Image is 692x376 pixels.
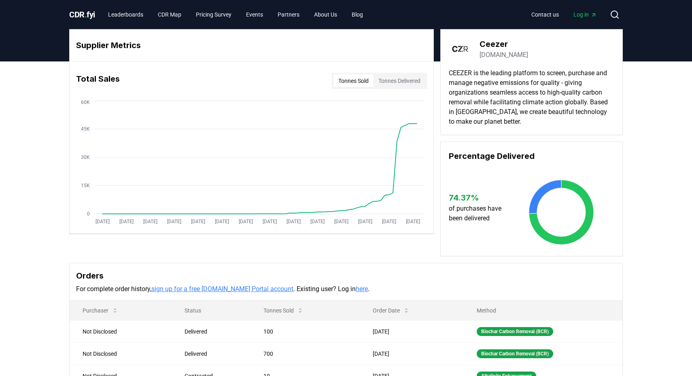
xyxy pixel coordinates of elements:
[81,154,90,160] tspan: 30K
[70,342,172,365] td: Not Disclosed
[81,99,90,105] tspan: 60K
[87,211,90,217] tspan: 0
[477,349,553,358] div: Biochar Carbon Removal (BCR)
[360,320,464,342] td: [DATE]
[480,38,528,50] h3: Ceezer
[76,39,427,51] h3: Supplier Metrics
[167,219,181,224] tspan: [DATE]
[525,7,603,22] nav: Main
[96,219,110,224] tspan: [DATE]
[185,350,244,358] div: Delivered
[76,284,616,294] p: For complete order history, . Existing user? Log in .
[70,320,172,342] td: Not Disclosed
[334,219,348,224] tspan: [DATE]
[374,74,425,87] button: Tonnes Delivered
[567,7,603,22] a: Log in
[85,10,87,19] span: .
[449,68,614,127] p: CEEZER is the leading platform to screen, purchase and manage negative emissions for quality - gi...
[250,320,360,342] td: 100
[102,7,150,22] a: Leaderboards
[215,219,229,224] tspan: [DATE]
[185,327,244,336] div: Delivered
[189,7,238,22] a: Pricing Survey
[69,10,95,19] span: CDR fyi
[366,302,416,319] button: Order Date
[449,38,471,60] img: Ceezer-logo
[151,7,188,22] a: CDR Map
[310,219,325,224] tspan: [DATE]
[257,302,310,319] button: Tonnes Sold
[143,219,157,224] tspan: [DATE]
[102,7,369,22] nav: Main
[356,285,368,293] a: here
[480,50,528,60] a: [DOMAIN_NAME]
[333,74,374,87] button: Tonnes Sold
[573,11,597,19] span: Log in
[119,219,134,224] tspan: [DATE]
[470,306,616,315] p: Method
[358,219,372,224] tspan: [DATE]
[76,73,120,89] h3: Total Sales
[76,302,125,319] button: Purchaser
[69,9,95,20] a: CDR.fyi
[239,219,253,224] tspan: [DATE]
[382,219,396,224] tspan: [DATE]
[406,219,420,224] tspan: [DATE]
[81,183,90,188] tspan: 15K
[449,192,509,204] h3: 74.37 %
[287,219,301,224] tspan: [DATE]
[178,306,244,315] p: Status
[525,7,565,22] a: Contact us
[449,204,509,223] p: of purchases have been delivered
[250,342,360,365] td: 700
[263,219,277,224] tspan: [DATE]
[81,126,90,132] tspan: 45K
[449,150,614,162] h3: Percentage Delivered
[308,7,344,22] a: About Us
[271,7,306,22] a: Partners
[151,285,293,293] a: sign up for a free [DOMAIN_NAME] Portal account
[240,7,270,22] a: Events
[76,270,616,282] h3: Orders
[360,342,464,365] td: [DATE]
[477,327,553,336] div: Biochar Carbon Removal (BCR)
[191,219,205,224] tspan: [DATE]
[345,7,369,22] a: Blog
